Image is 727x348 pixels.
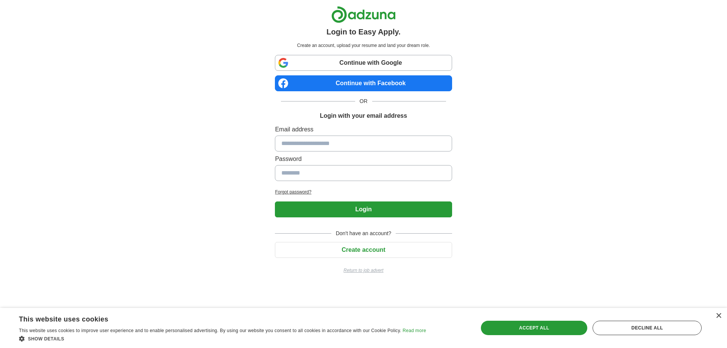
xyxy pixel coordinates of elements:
a: Continue with Facebook [275,75,452,91]
a: Return to job advert [275,267,452,274]
a: Continue with Google [275,55,452,71]
button: Login [275,201,452,217]
a: Read more, opens a new window [403,328,426,333]
div: Decline all [593,321,702,335]
a: Create account [275,247,452,253]
button: Create account [275,242,452,258]
span: OR [355,97,372,105]
label: Email address [275,125,452,134]
h1: Login to Easy Apply. [326,26,401,37]
p: Create an account, upload your resume and land your dream role. [276,42,450,49]
a: Forgot password? [275,189,452,195]
span: Don't have an account? [331,229,396,237]
div: This website uses cookies [19,312,407,324]
div: Accept all [481,321,588,335]
h1: Login with your email address [320,111,407,120]
div: Show details [19,335,426,342]
span: This website uses cookies to improve user experience and to enable personalised advertising. By u... [19,328,401,333]
span: Show details [28,336,64,342]
img: Adzuna logo [331,6,396,23]
div: Close [716,313,721,319]
label: Password [275,154,452,164]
